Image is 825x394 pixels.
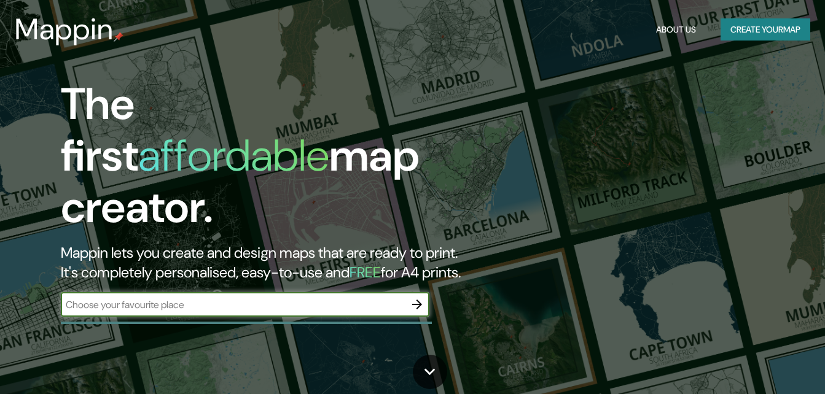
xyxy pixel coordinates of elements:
[651,18,701,41] button: About Us
[350,263,381,282] h5: FREE
[138,127,329,184] h1: affordable
[61,243,474,282] h2: Mappin lets you create and design maps that are ready to print. It's completely personalised, eas...
[61,298,405,312] input: Choose your favourite place
[61,79,474,243] h1: The first map creator.
[114,32,123,42] img: mappin-pin
[15,12,114,47] h3: Mappin
[721,18,810,41] button: Create yourmap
